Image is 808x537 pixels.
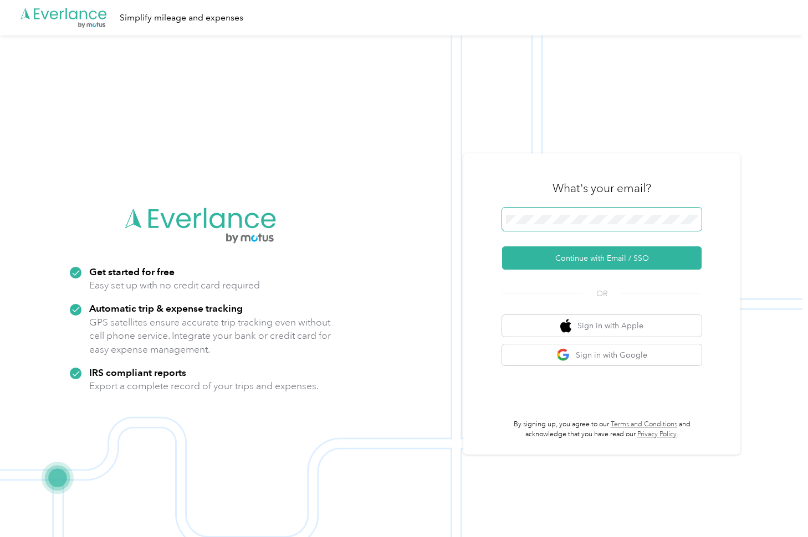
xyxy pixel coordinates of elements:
strong: Get started for free [89,266,175,277]
img: google logo [556,348,570,362]
button: apple logoSign in with Apple [502,315,702,337]
p: Easy set up with no credit card required [89,278,260,292]
div: Simplify mileage and expenses [120,11,243,25]
span: OR [582,288,621,300]
a: Terms and Conditions [611,420,677,428]
p: Export a complete record of your trips and expenses. [89,379,319,393]
img: apple logo [560,319,571,333]
h3: What's your email? [553,180,651,196]
strong: IRS compliant reports [89,366,186,378]
button: Continue with Email / SSO [502,246,702,270]
a: Privacy Policy [637,430,677,438]
button: google logoSign in with Google [502,344,702,366]
strong: Automatic trip & expense tracking [89,302,243,314]
p: By signing up, you agree to our and acknowledge that you have read our . [502,420,702,439]
p: GPS satellites ensure accurate trip tracking even without cell phone service. Integrate your bank... [89,316,331,357]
